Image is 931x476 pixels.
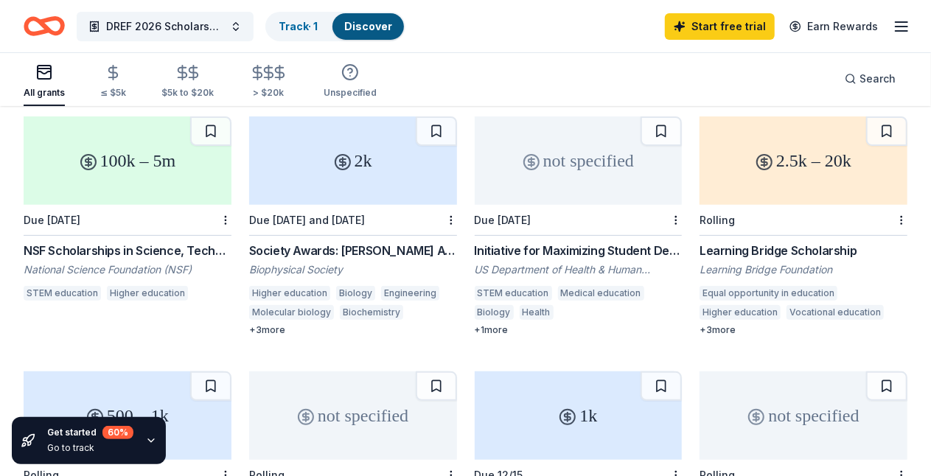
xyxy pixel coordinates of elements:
div: not specified [475,116,683,205]
div: Go to track [47,442,133,454]
div: + 3 more [249,324,457,336]
div: 2.5k – 20k [700,116,907,205]
div: Physics [409,305,449,320]
div: 2k [249,116,457,205]
div: 1k [475,371,683,460]
a: 2kDue [DATE] and [DATE]Society Awards: [PERSON_NAME] AwardBiophysical SocietyHigher educationBiol... [249,116,457,336]
div: Learning Bridge Scholarship [700,242,907,259]
div: Initiative for Maximizing Student Development (IMSD) (T32) (350977) [475,242,683,259]
div: Biology [336,286,375,301]
button: Search [833,64,907,94]
div: Higher education [700,305,781,320]
a: Discover [344,20,392,32]
div: Due [DATE] [24,214,80,226]
button: $5k to $20k [161,58,214,106]
div: Health [520,305,554,320]
a: Track· 1 [279,20,318,32]
div: Rolling [700,214,735,226]
div: Equal opportunity in education [700,286,837,301]
div: Higher education [107,286,188,301]
button: ≤ $5k [100,58,126,106]
div: not specified [700,371,907,460]
button: All grants [24,57,65,106]
div: US Department of Health & Human Services: National Institutes of Health (NIH) [475,262,683,277]
div: All grants [24,87,65,99]
span: DREF 2026 Scholarship High School Seniors [106,18,224,35]
a: Home [24,9,65,43]
div: Molecular biology [249,305,334,320]
div: Due [DATE] and [DATE] [249,214,365,226]
a: 2.5k – 20kRollingLearning Bridge ScholarshipLearning Bridge FoundationEqual opportunity in educat... [700,116,907,336]
span: Search [859,70,896,88]
div: > $20k [249,87,288,99]
div: NSF Scholarships in Science, Technology, Engineering, and Mathematics Program (351481) [24,242,231,259]
div: STEM education [475,286,552,301]
div: not specified [249,371,457,460]
button: > $20k [249,58,288,106]
div: Higher education [249,286,330,301]
div: Unspecified [324,87,377,99]
div: ≤ $5k [100,87,126,99]
div: Society Awards: [PERSON_NAME] Award [249,242,457,259]
div: Learning Bridge Foundation [700,262,907,277]
button: Unspecified [324,57,377,106]
div: + 3 more [700,324,907,336]
div: Vocational education [787,305,884,320]
div: STEM education [24,286,101,301]
a: not specifiedDue [DATE]Initiative for Maximizing Student Development (IMSD) (T32) (350977)US Depa... [475,116,683,336]
a: Earn Rewards [781,13,887,40]
div: Get started [47,426,133,439]
div: Due [DATE] [475,214,531,226]
div: 100k – 5m [24,116,231,205]
button: Track· 1Discover [265,12,405,41]
div: National Science Foundation (NSF) [24,262,231,277]
div: 60 % [102,426,133,439]
div: + 1 more [475,324,683,336]
a: 100k – 5mDue [DATE]NSF Scholarships in Science, Technology, Engineering, and Mathematics Program ... [24,116,231,305]
div: Medical education [558,286,644,301]
div: Biochemistry [340,305,403,320]
button: DREF 2026 Scholarship High School Seniors [77,12,254,41]
div: Engineering [381,286,439,301]
a: Start free trial [665,13,775,40]
div: 500 – 1k [24,371,231,460]
div: Biophysical Society [249,262,457,277]
div: Biology [475,305,514,320]
div: $5k to $20k [161,87,214,99]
